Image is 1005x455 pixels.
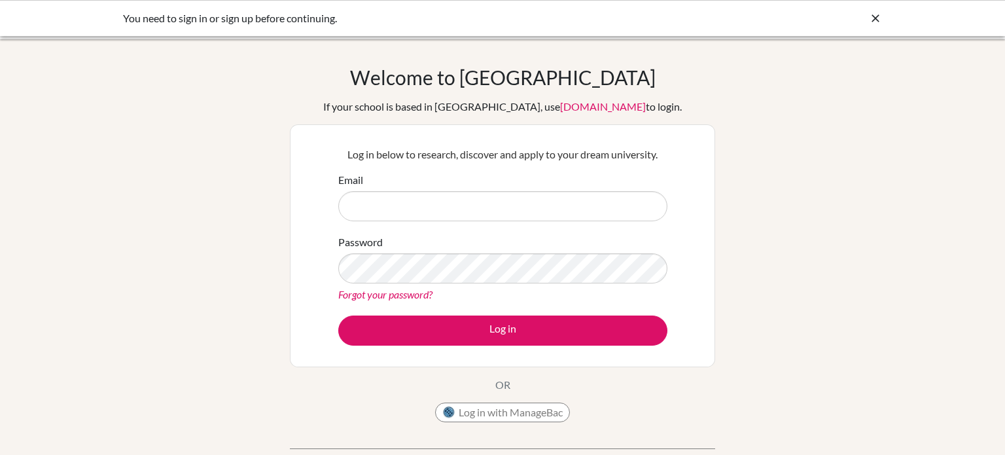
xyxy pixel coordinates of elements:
[338,316,667,346] button: Log in
[338,288,432,300] a: Forgot your password?
[323,99,682,115] div: If your school is based in [GEOGRAPHIC_DATA], use to login.
[338,172,363,188] label: Email
[435,403,570,422] button: Log in with ManageBac
[338,234,383,250] label: Password
[350,65,656,89] h1: Welcome to [GEOGRAPHIC_DATA]
[560,100,646,113] a: [DOMAIN_NAME]
[338,147,667,162] p: Log in below to research, discover and apply to your dream university.
[123,10,686,26] div: You need to sign in or sign up before continuing.
[495,377,510,393] p: OR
